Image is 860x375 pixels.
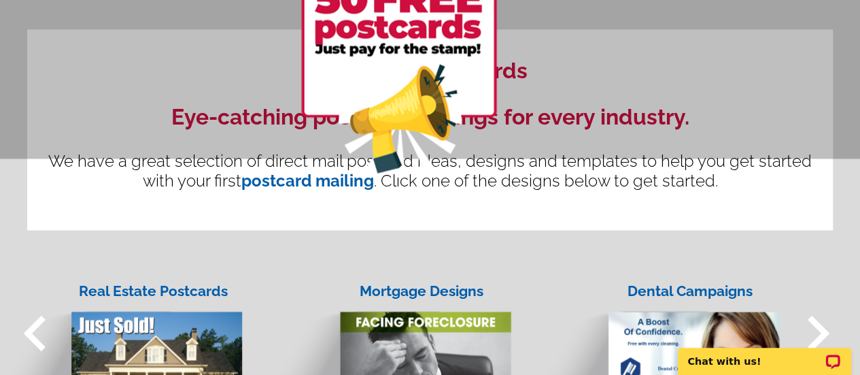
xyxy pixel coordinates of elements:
[241,171,374,191] a: postcard mailing
[48,151,812,191] p: We have a great selection of direct mail postcard ideas, designs and templates to help you get st...
[669,332,860,375] iframe: LiveChat chat widget
[337,280,506,302] div: Mortgage Designs
[68,280,238,302] div: Real Estate Postcards
[782,297,853,368] span: keyboard_arrow_right
[605,280,775,302] div: Dental Campaigns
